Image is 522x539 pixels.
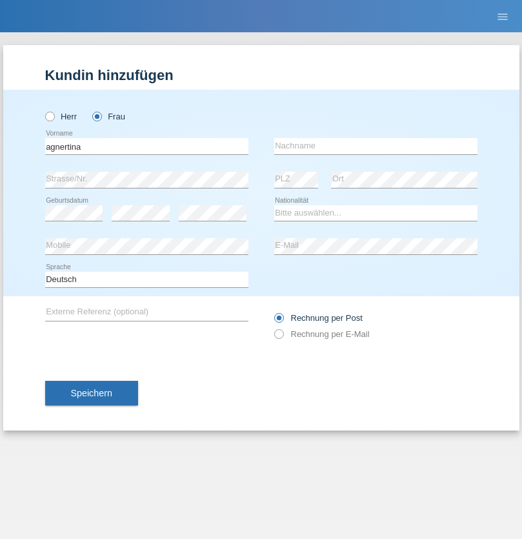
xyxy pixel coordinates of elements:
i: menu [496,10,509,23]
h1: Kundin hinzufügen [45,67,477,83]
label: Rechnung per Post [274,313,363,323]
label: Rechnung per E-Mail [274,329,370,339]
input: Frau [92,112,101,120]
a: menu [490,12,516,20]
input: Herr [45,112,54,120]
span: Speichern [71,388,112,398]
input: Rechnung per Post [274,313,283,329]
input: Rechnung per E-Mail [274,329,283,345]
label: Frau [92,112,125,121]
label: Herr [45,112,77,121]
button: Speichern [45,381,138,405]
